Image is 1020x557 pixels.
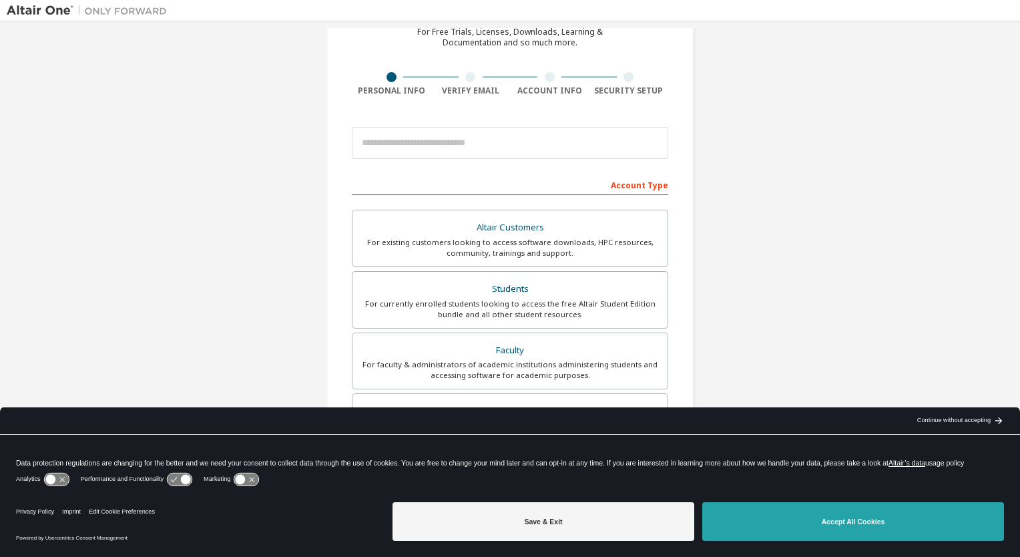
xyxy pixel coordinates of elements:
div: For existing customers looking to access software downloads, HPC resources, community, trainings ... [360,237,660,258]
div: Faculty [360,341,660,360]
div: Verify Email [431,85,511,96]
div: For faculty & administrators of academic institutions administering students and accessing softwa... [360,359,660,381]
img: Altair One [7,4,174,17]
div: Students [360,280,660,299]
div: Account Info [510,85,589,96]
div: Security Setup [589,85,669,96]
div: For currently enrolled students looking to access the free Altair Student Edition bundle and all ... [360,299,660,320]
div: Everyone else [360,402,660,421]
div: Altair Customers [360,218,660,237]
div: Personal Info [352,85,431,96]
div: For Free Trials, Licenses, Downloads, Learning & Documentation and so much more. [417,27,603,48]
div: Account Type [352,174,668,195]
